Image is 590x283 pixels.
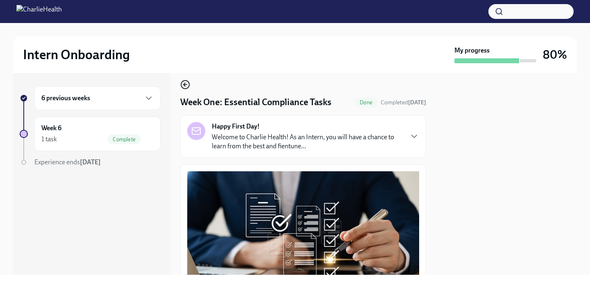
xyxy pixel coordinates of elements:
[381,99,426,106] span: September 24th, 2025 21:06
[212,133,403,151] p: Welcome to Charlie Health! As an Intern, you will have a chance to learn from the best and fientu...
[108,136,141,143] span: Complete
[41,135,57,144] div: 1 task
[23,46,130,63] h2: Intern Onboarding
[34,86,161,110] div: 6 previous weeks
[212,122,260,131] strong: Happy First Day!
[41,124,61,133] h6: Week 6
[180,96,331,108] h4: Week One: Essential Compliance Tasks
[381,99,426,106] span: Completed
[20,117,161,151] a: Week 61 taskComplete
[80,158,101,166] strong: [DATE]
[454,46,490,55] strong: My progress
[355,99,377,106] span: Done
[543,47,567,62] h3: 80%
[16,5,62,18] img: CharlieHealth
[34,158,101,166] span: Experience ends
[41,94,90,103] h6: 6 previous weeks
[408,99,426,106] strong: [DATE]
